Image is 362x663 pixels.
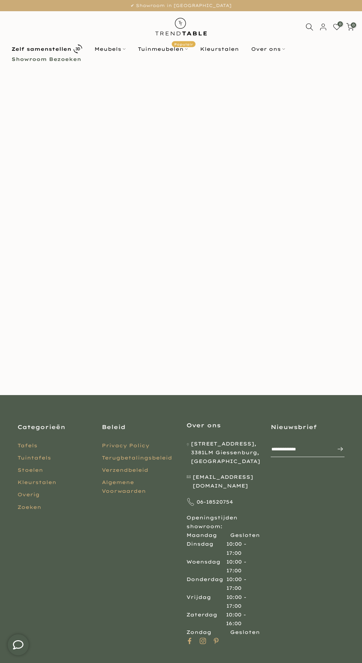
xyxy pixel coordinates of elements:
[226,575,260,593] div: 10:00 - 17:00
[346,23,354,31] a: 0
[230,531,260,540] div: Gesloten
[12,47,71,51] b: Zelf samenstellen
[338,21,343,27] span: 0
[226,540,260,557] div: 10:00 - 17:00
[1,627,36,662] iframe: toggle-frame
[17,455,51,461] a: Tuintafels
[17,442,37,449] a: Tafels
[186,593,226,610] div: Vrijdag
[186,628,230,637] div: Zondag
[186,421,260,429] h3: Over ons
[12,57,81,62] b: Showroom Bezoeken
[271,423,345,431] h3: Nieuwsbrief
[102,442,149,449] a: Privacy Policy
[9,2,353,9] p: ✔ Showroom in [GEOGRAPHIC_DATA]
[351,22,356,28] span: 0
[200,637,206,645] a: Volg op Instagram
[330,445,344,453] span: Inschrijven
[172,41,196,47] span: Populair
[186,540,226,557] div: Dinsdag
[213,637,219,645] a: Volg op Pinterest
[226,610,260,628] div: 10:00 - 16:00
[333,23,341,31] a: 0
[186,531,230,540] div: Maandag
[186,610,226,628] div: Zaterdag
[5,43,88,55] a: Zelf samenstellen
[132,45,194,53] a: TuinmeubelenPopulair
[17,423,91,431] h3: Categorieën
[186,575,226,593] div: Donderdag
[186,558,226,575] div: Woensdag
[17,479,56,485] a: Kleurstalen
[245,45,291,53] a: Over ons
[186,440,260,637] div: Openingstijden showroom:
[17,491,40,498] a: Overig
[102,467,148,473] a: Verzendbeleid
[226,593,260,610] div: 10:00 - 17:00
[17,504,41,510] a: Zoeken
[102,455,172,461] a: Terugbetalingsbeleid
[226,558,260,575] div: 10:00 - 17:00
[194,45,245,53] a: Kleurstalen
[230,628,260,637] div: Gesloten
[330,442,344,456] button: Inschrijven
[17,467,43,473] a: Stoelen
[197,498,233,506] span: 06-18520754
[191,440,260,466] span: [STREET_ADDRESS], 3381LM Giessenburg, [GEOGRAPHIC_DATA]
[150,11,212,42] img: trend-table
[102,423,176,431] h3: Beleid
[5,55,87,63] a: Showroom Bezoeken
[102,479,146,494] a: Algemene Voorwaarden
[193,473,260,490] span: [EMAIL_ADDRESS][DOMAIN_NAME]
[186,637,193,645] a: Volg op Facebook
[88,45,132,53] a: Meubels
